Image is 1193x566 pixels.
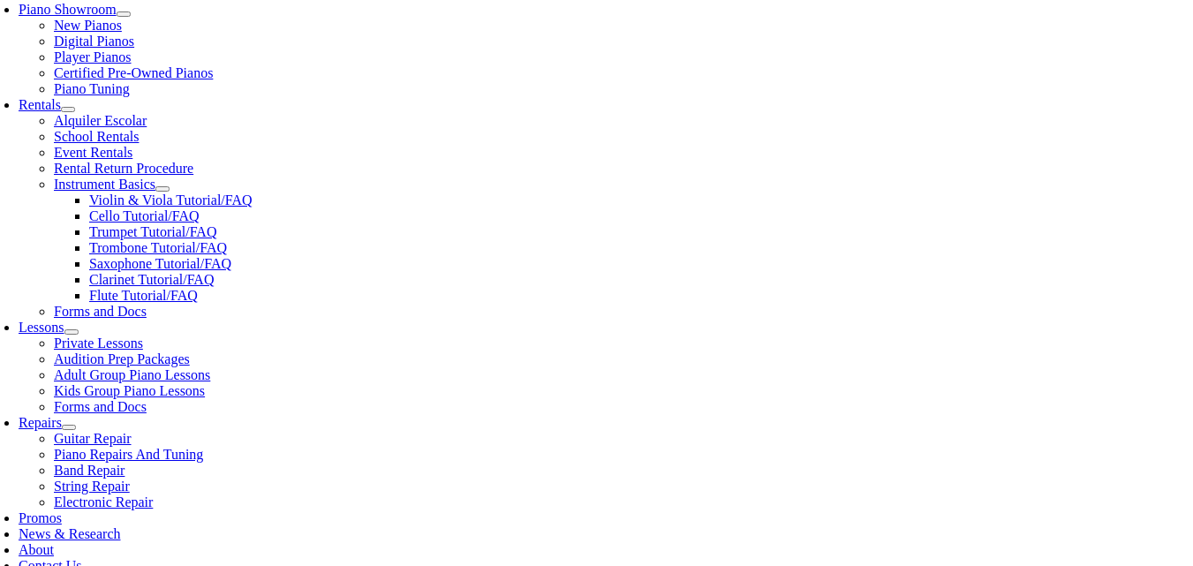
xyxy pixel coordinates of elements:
a: Player Pianos [54,49,132,64]
button: Open submenu of Piano Showroom [117,11,131,17]
a: Adult Group Piano Lessons [54,367,210,382]
a: Audition Prep Packages [54,351,190,366]
a: Rental Return Procedure [54,161,193,176]
a: About [19,542,54,557]
a: Band Repair [54,463,125,478]
a: Repairs [19,415,62,430]
a: School Rentals [54,129,139,144]
a: Promos [19,510,62,525]
a: Alquiler Escolar [54,113,147,128]
a: Flute Tutorial/FAQ [89,288,198,303]
button: Open submenu of Instrument Basics [155,186,170,192]
a: Cello Tutorial/FAQ [89,208,200,223]
a: Rentals [19,97,61,112]
a: Clarinet Tutorial/FAQ [89,272,215,287]
a: Trombone Tutorial/FAQ [89,240,227,255]
a: Guitar Repair [54,431,132,446]
a: Violin & Viola Tutorial/FAQ [89,192,253,208]
a: Saxophone Tutorial/FAQ [89,256,231,271]
button: Open submenu of Rentals [61,107,75,112]
a: Certified Pre-Owned Pianos [54,65,213,80]
a: Private Lessons [54,336,143,351]
a: Instrument Basics [54,177,155,192]
a: Piano Tuning [54,81,130,96]
a: Forms and Docs [54,399,147,414]
a: Event Rentals [54,145,132,160]
a: Piano Showroom [19,2,117,17]
button: Open submenu of Lessons [64,329,79,335]
a: Trumpet Tutorial/FAQ [89,224,216,239]
a: Forms and Docs [54,304,147,319]
a: String Repair [54,479,130,494]
a: Lessons [19,320,64,335]
a: Electronic Repair [54,494,153,509]
a: Kids Group Piano Lessons [54,383,205,398]
a: Digital Pianos [54,34,134,49]
a: News & Research [19,526,121,541]
a: New Pianos [54,18,122,33]
a: Piano Repairs And Tuning [54,447,203,462]
button: Open submenu of Repairs [62,425,76,430]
